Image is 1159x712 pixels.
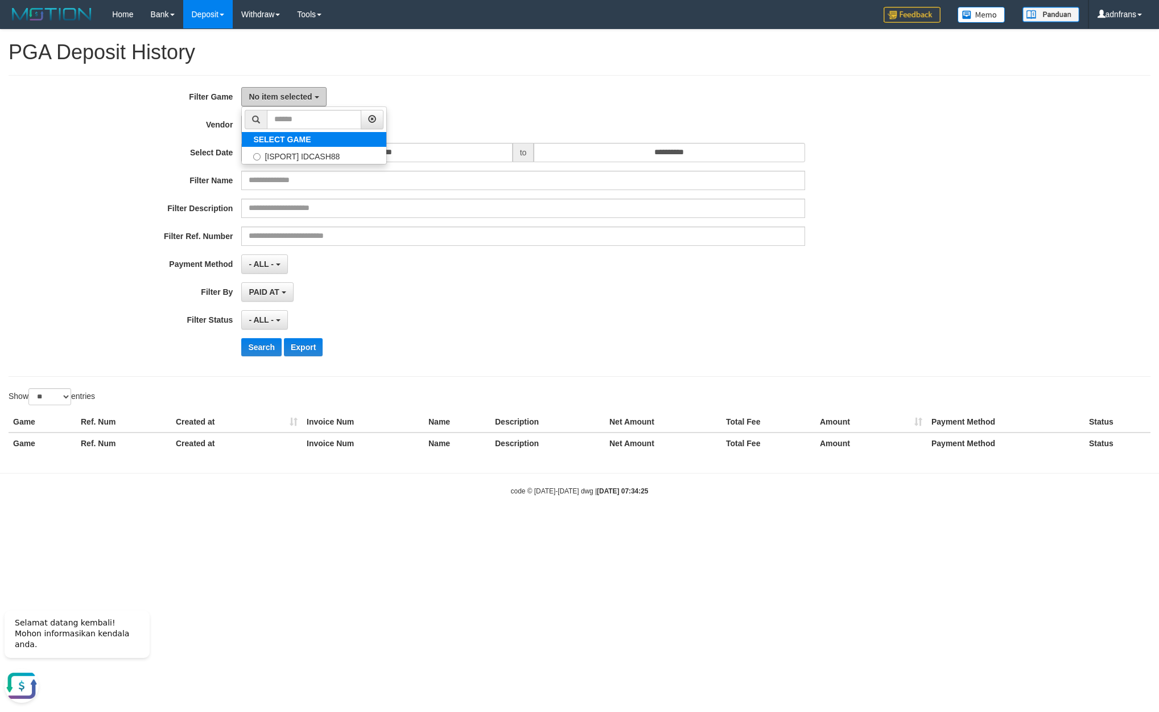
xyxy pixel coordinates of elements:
[721,433,815,454] th: Total Fee
[721,411,815,433] th: Total Fee
[241,282,293,302] button: PAID AT
[1084,433,1150,454] th: Status
[927,433,1084,454] th: Payment Method
[242,132,386,147] a: SELECT GAME
[249,92,312,101] span: No item selected
[490,411,605,433] th: Description
[249,260,274,269] span: - ALL -
[28,388,71,405] select: Showentries
[249,315,274,324] span: - ALL -
[511,487,649,495] small: code © [DATE]-[DATE] dwg |
[302,411,424,433] th: Invoice Num
[242,147,386,164] label: [ISPORT] IDCASH88
[1084,411,1150,433] th: Status
[605,433,721,454] th: Net Amount
[9,6,95,23] img: MOTION_logo.png
[815,411,927,433] th: Amount
[249,287,279,297] span: PAID AT
[302,433,424,454] th: Invoice Num
[171,433,302,454] th: Created at
[958,7,1005,23] img: Button%20Memo.svg
[884,7,941,23] img: Feedback.jpg
[241,87,326,106] button: No item selected
[815,433,927,454] th: Amount
[241,338,282,356] button: Search
[927,411,1084,433] th: Payment Method
[76,433,171,454] th: Ref. Num
[424,433,490,454] th: Name
[9,388,95,405] label: Show entries
[241,310,287,330] button: - ALL -
[241,254,287,274] button: - ALL -
[1022,7,1079,22] img: panduan.png
[9,411,76,433] th: Game
[76,411,171,433] th: Ref. Num
[15,18,129,48] span: Selamat datang kembali! Mohon informasikan kendala anda.
[424,411,490,433] th: Name
[597,487,648,495] strong: [DATE] 07:34:25
[9,433,76,454] th: Game
[5,68,39,102] button: Open LiveChat chat widget
[9,41,1150,64] h1: PGA Deposit History
[605,411,721,433] th: Net Amount
[284,338,323,356] button: Export
[490,433,605,454] th: Description
[253,135,311,144] b: SELECT GAME
[171,411,302,433] th: Created at
[513,143,534,162] span: to
[253,153,261,160] input: [ISPORT] IDCASH88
